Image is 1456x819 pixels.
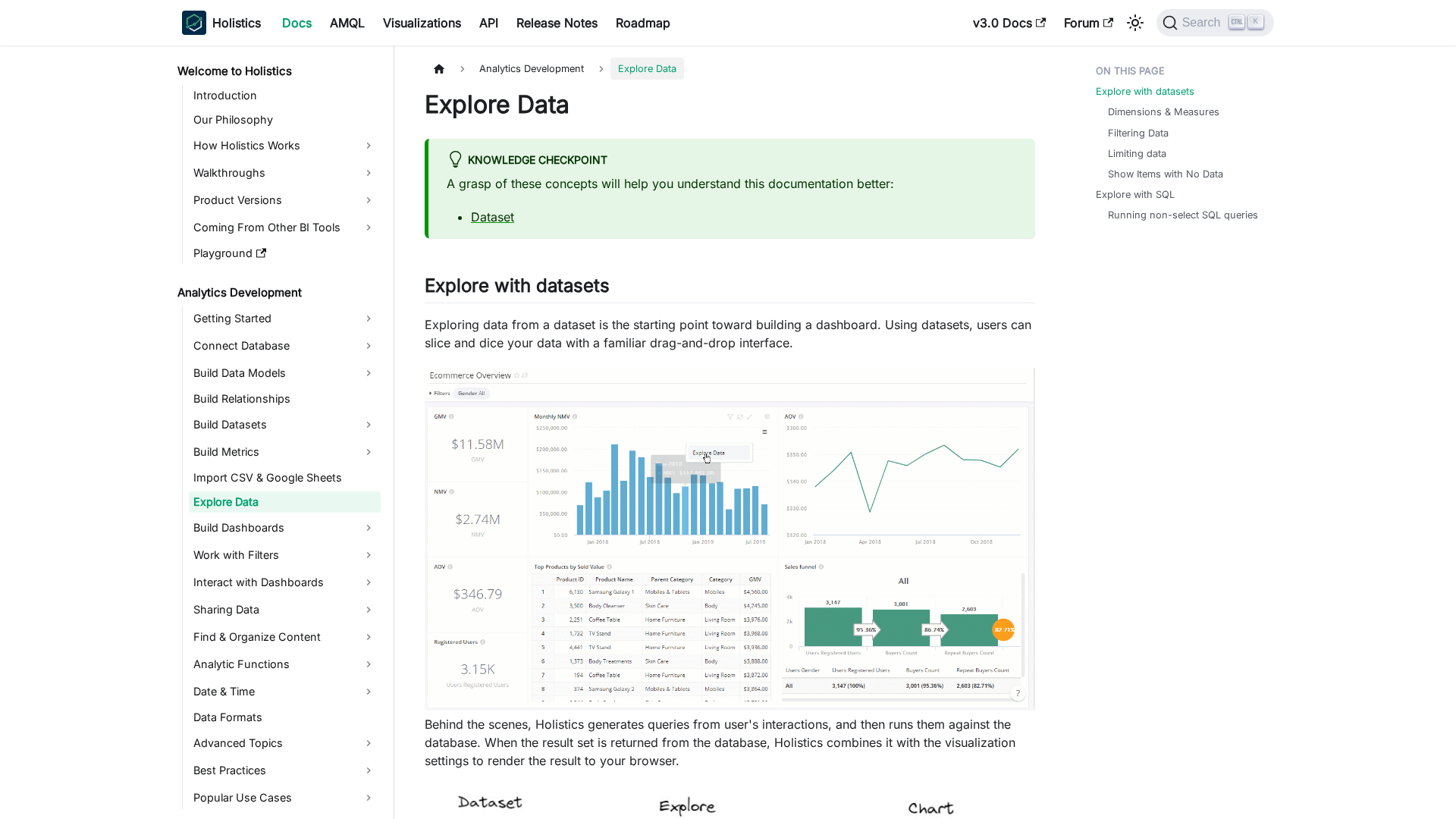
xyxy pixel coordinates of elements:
[189,731,381,755] a: Advanced Topics
[447,174,1017,193] p: A grasp of these concepts will help you understand this documentation better:
[189,543,381,567] a: Work with Filters
[1108,126,1169,140] a: Filtering Data
[189,243,381,264] a: Playground
[425,58,453,80] a: Home page
[1156,9,1274,36] button: Search (Ctrl+K)
[1096,84,1194,99] a: Explore with datasets
[1108,208,1258,222] a: Running non-select SQL queries
[1108,105,1219,119] a: Dimensions & Measures
[189,133,381,158] a: How Holistics Works
[1055,11,1122,35] a: Forum
[189,652,381,676] a: Analytic Functions
[189,491,381,513] a: Explore Data
[425,89,1035,120] h1: Explore Data
[321,11,374,35] a: AMQL
[1248,15,1263,29] kbd: K
[607,11,679,35] a: Roadmap
[189,679,381,704] a: Date & Time
[447,151,1017,171] div: Knowledge Checkpoint
[167,45,394,819] nav: Docs sidebar
[189,334,381,358] a: Connect Database
[374,11,470,35] a: Visualizations
[189,361,381,385] a: Build Data Models
[472,58,591,80] span: Analytics Development
[471,209,514,224] a: Dataset
[189,215,381,240] a: Coming From Other BI Tools
[1108,167,1223,181] a: Show Items with No Data
[182,11,261,35] a: HolisticsHolistics
[189,161,381,185] a: Walkthroughs
[189,388,381,409] a: Build Relationships
[189,109,381,130] a: Our Philosophy
[189,598,381,622] a: Sharing Data
[1108,146,1166,161] a: Limiting data
[189,440,381,464] a: Build Metrics
[189,516,381,540] a: Build Dashboards
[189,306,381,331] a: Getting Started
[173,61,381,82] a: Welcome to Holistics
[189,786,381,810] a: Popular Use Cases
[1123,11,1147,35] button: Switch between dark and light mode (currently light mode)
[189,413,381,437] a: Build Datasets
[610,58,684,80] span: Explore Data
[189,625,381,649] a: Find & Organize Content
[1096,187,1175,202] a: Explore with SQL
[470,11,507,35] a: API
[173,282,381,303] a: Analytics Development
[425,275,1035,303] h2: Explore with datasets
[212,14,261,32] b: Holistics
[189,85,381,106] a: Introduction
[425,715,1035,770] p: Behind the scenes, Holistics generates queries from user's interactions, and then runs them again...
[425,315,1035,352] p: Exploring data from a dataset is the starting point toward building a dashboard. Using datasets, ...
[425,58,1035,80] nav: Breadcrumbs
[189,570,381,595] a: Interact with Dashboards
[964,11,1055,35] a: v3.0 Docs
[189,188,381,212] a: Product Versions
[507,11,607,35] a: Release Notes
[182,11,206,35] img: Holistics
[273,11,321,35] a: Docs
[189,758,381,783] a: Best Practices
[1178,16,1230,30] span: Search
[189,707,381,728] a: Data Formats
[189,467,381,488] a: Import CSV & Google Sheets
